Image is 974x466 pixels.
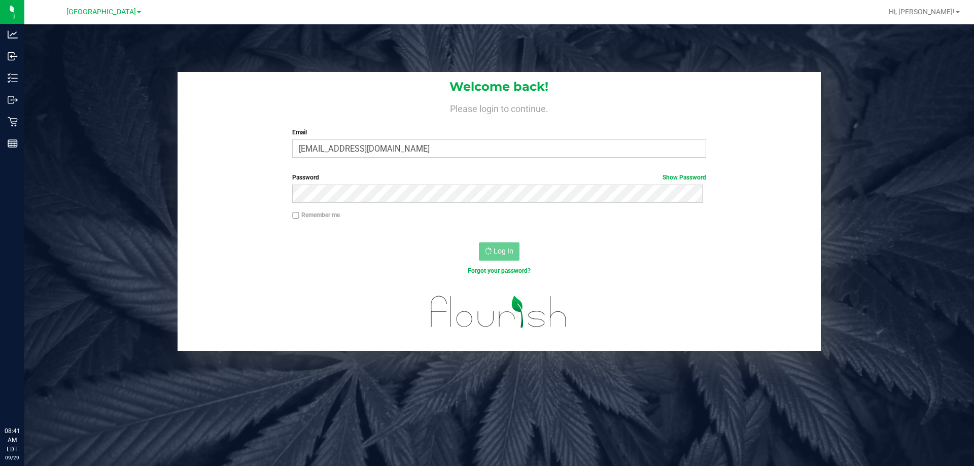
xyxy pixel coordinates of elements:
[8,117,18,127] inline-svg: Retail
[292,174,319,181] span: Password
[479,242,519,261] button: Log In
[5,454,20,461] p: 09/29
[178,80,821,93] h1: Welcome back!
[178,101,821,114] h4: Please login to continue.
[8,29,18,40] inline-svg: Analytics
[8,95,18,105] inline-svg: Outbound
[66,8,136,16] span: [GEOGRAPHIC_DATA]
[663,174,706,181] a: Show Password
[8,51,18,61] inline-svg: Inbound
[889,8,955,16] span: Hi, [PERSON_NAME]!
[292,128,706,137] label: Email
[5,426,20,454] p: 08:41 AM EDT
[292,212,299,219] input: Remember me
[8,138,18,149] inline-svg: Reports
[419,286,579,338] img: flourish_logo.svg
[8,73,18,83] inline-svg: Inventory
[468,267,531,274] a: Forgot your password?
[494,247,513,255] span: Log In
[292,210,340,220] label: Remember me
